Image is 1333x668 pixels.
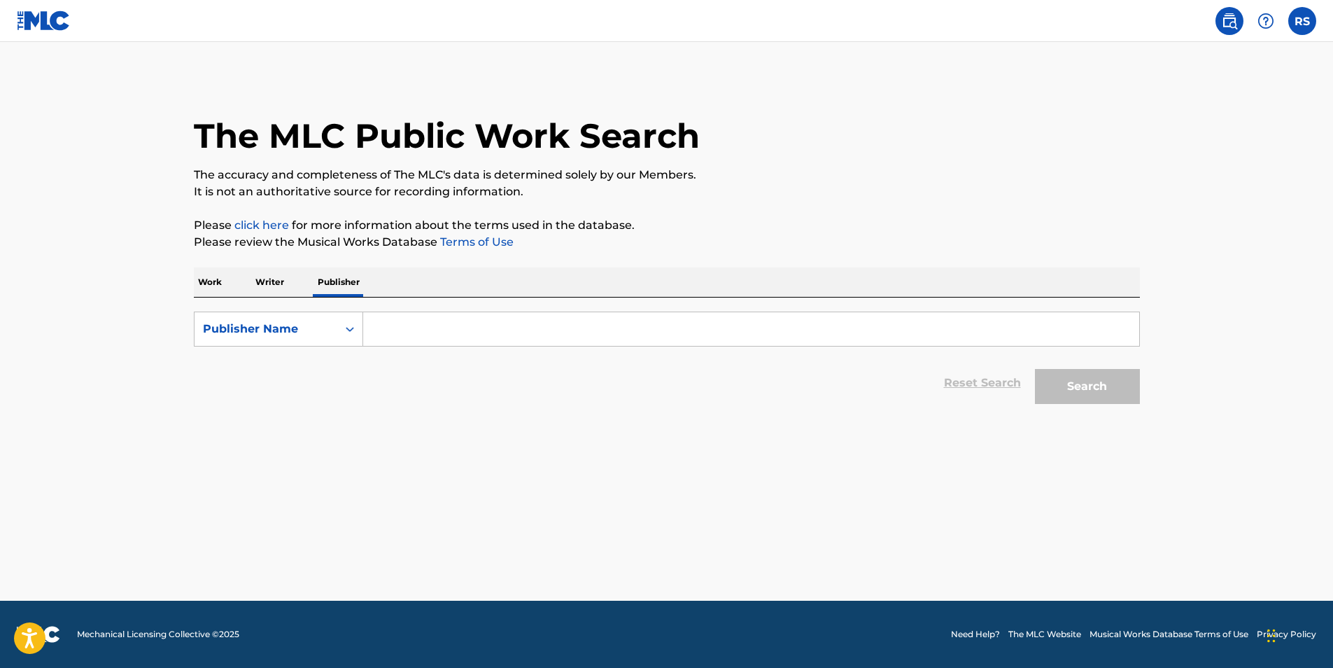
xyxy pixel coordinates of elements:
[951,628,1000,641] a: Need Help?
[203,321,329,338] div: Publisher Name
[194,115,700,157] h1: The MLC Public Work Search
[77,628,239,641] span: Mechanical Licensing Collective © 2025
[194,183,1140,200] p: It is not an authoritative source for recording information.
[194,167,1140,183] p: The accuracy and completeness of The MLC's data is determined solely by our Members.
[17,11,71,31] img: MLC Logo
[1008,628,1081,641] a: The MLC Website
[1257,628,1316,641] a: Privacy Policy
[194,217,1140,234] p: Please for more information about the terms used in the database.
[1252,7,1280,35] div: Help
[1215,7,1243,35] a: Public Search
[313,267,364,297] p: Publisher
[1257,13,1274,29] img: help
[1221,13,1238,29] img: search
[1294,444,1333,557] iframe: Resource Center
[194,312,1140,411] form: Search Form
[234,218,289,232] a: click here
[194,234,1140,251] p: Please review the Musical Works Database
[1267,615,1276,657] div: Drag
[437,235,514,249] a: Terms of Use
[1288,7,1316,35] div: User Menu
[1263,601,1333,668] iframe: Chat Widget
[251,267,288,297] p: Writer
[17,626,60,643] img: logo
[1089,628,1248,641] a: Musical Works Database Terms of Use
[194,267,226,297] p: Work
